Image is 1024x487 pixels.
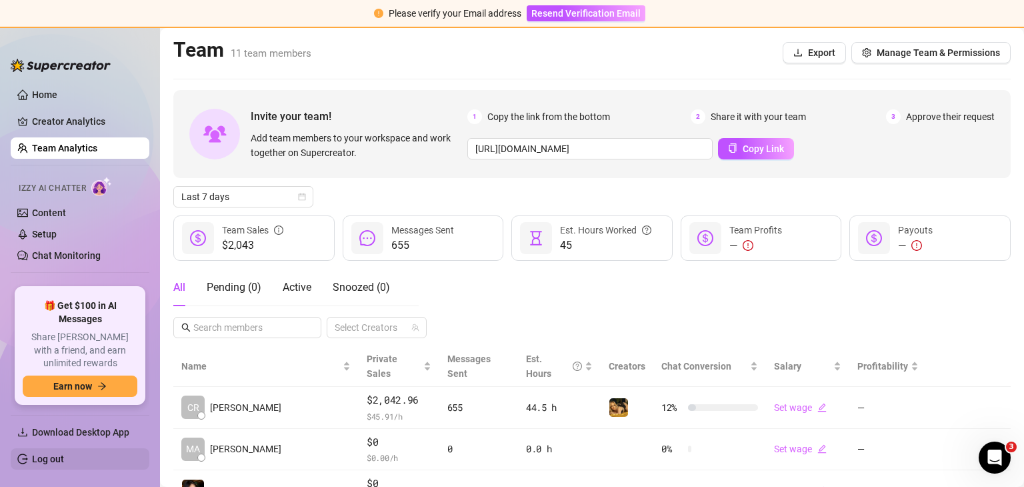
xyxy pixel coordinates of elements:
span: Private Sales [367,354,397,379]
div: Est. Hours [526,352,582,381]
div: 0 [447,442,510,456]
a: Content [32,207,66,218]
span: search [181,323,191,332]
div: — [729,237,782,254]
a: Creator Analytics [32,111,139,132]
span: 3 [1006,442,1017,452]
span: $ 45.91 /h [367,410,431,423]
span: $2,043 [222,237,283,254]
span: exclamation-circle [743,240,753,251]
a: Log out [32,454,64,464]
a: Chat Monitoring [32,250,101,261]
span: edit [817,403,827,412]
iframe: Intercom live chat [979,442,1011,474]
div: Team Sales [222,223,283,237]
span: Automations [32,279,127,300]
div: Pending ( 0 ) [207,280,261,296]
span: Download Desktop App [32,427,129,438]
div: 0.0 h [526,442,593,456]
a: Set wageedit [774,402,827,413]
span: Invite your team! [251,108,467,125]
span: Manage Team & Permissions [877,47,1000,58]
span: Share [PERSON_NAME] with a friend, and earn unlimited rewards [23,331,137,370]
button: Earn nowarrow-right [23,376,137,397]
span: Izzy AI Chatter [19,182,86,195]
img: AI Chatter [91,177,112,196]
span: Snoozed ( 0 ) [333,281,390,294]
span: Salary [774,361,801,372]
span: CR [187,400,199,415]
span: 🎁 Get $100 in AI Messages [23,300,137,326]
span: [PERSON_NAME] [210,442,281,456]
td: — [849,429,927,471]
span: Active [283,281,311,294]
span: 0 % [661,442,683,456]
th: Name [173,346,359,387]
span: Chat Conversion [661,361,731,372]
div: Est. Hours Worked [560,223,651,237]
span: question-circle [573,352,582,381]
span: Copy Link [743,143,784,154]
span: dollar-circle [190,230,206,246]
span: Profitability [857,361,908,372]
span: edit [817,444,827,454]
span: question-circle [642,223,651,237]
div: All [173,280,185,296]
span: 3 [886,109,901,124]
span: MA [186,442,200,456]
span: 1 [467,109,482,124]
span: Copy the link from the bottom [487,109,610,124]
a: Setup [32,229,57,239]
span: download [17,427,28,438]
img: Amber [609,398,628,417]
h2: Team [173,37,311,63]
a: Set wageedit [774,444,827,454]
button: Resend Verification Email [527,5,645,21]
span: 2 [691,109,705,124]
span: Export [808,47,835,58]
span: copy [728,143,737,153]
span: $2,042.96 [367,392,431,408]
span: Share it with your team [711,109,806,124]
div: 655 [447,400,510,415]
div: 44.5 h [526,400,593,415]
span: [PERSON_NAME] [210,400,281,415]
a: Home [32,89,57,100]
span: download [793,48,803,57]
a: Team Analytics [32,143,97,153]
span: info-circle [274,223,283,237]
span: dollar-circle [697,230,713,246]
span: message [359,230,375,246]
span: arrow-right [97,382,107,391]
span: Messages Sent [447,354,491,379]
button: Copy Link [718,138,794,159]
span: Add team members to your workspace and work together on Supercreator. [251,131,462,160]
span: Payouts [898,225,933,235]
input: Search members [193,320,303,335]
span: hourglass [528,230,544,246]
span: exclamation-circle [911,240,922,251]
span: 45 [560,237,651,254]
span: Resend Verification Email [531,8,641,19]
span: exclamation-circle [374,9,383,18]
span: Earn now [53,381,92,392]
button: Export [783,42,846,63]
span: Team Profits [729,225,782,235]
span: dollar-circle [866,230,882,246]
span: Last 7 days [181,187,305,207]
span: Name [181,359,340,374]
div: Please verify your Email address [389,6,521,21]
span: calendar [298,193,306,201]
span: Approve their request [906,109,995,124]
span: 12 % [661,400,683,415]
button: Manage Team & Permissions [851,42,1011,63]
th: Creators [601,346,653,387]
span: 655 [391,237,454,254]
span: team [411,324,419,332]
img: logo-BBDzfeDw.svg [11,59,111,72]
div: — [898,237,933,254]
span: Messages Sent [391,225,454,235]
span: setting [862,48,871,57]
span: $0 [367,434,431,450]
span: 11 team members [231,47,311,59]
